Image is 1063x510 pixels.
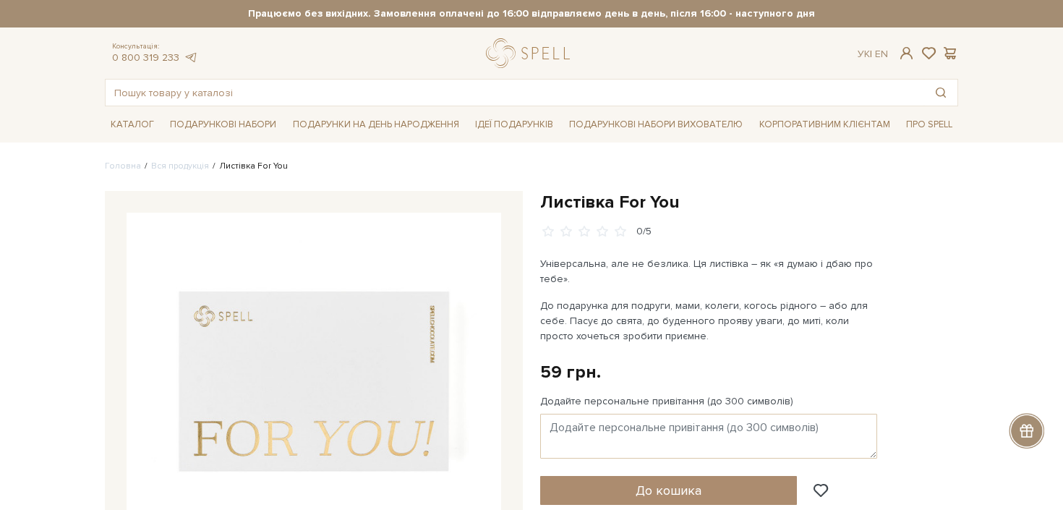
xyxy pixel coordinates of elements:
[287,114,465,136] a: Подарунки на День народження
[105,161,141,171] a: Головна
[486,38,576,68] a: logo
[164,114,282,136] a: Подарункові набори
[875,48,888,60] a: En
[183,51,197,64] a: telegram
[540,298,879,344] p: До подарунка для подруги, мами, колеги, когось рідного – або для себе. Пасує до свята, до буденно...
[112,42,197,51] span: Консультація:
[105,114,160,136] a: Каталог
[106,80,924,106] input: Пошук товару у каталозі
[540,476,797,505] button: До кошика
[209,160,288,173] li: Листівка For You
[112,51,179,64] a: 0 800 319 233
[469,114,559,136] a: Ідеї подарунків
[924,80,957,106] button: Пошук товару у каталозі
[540,361,601,383] div: 59 грн.
[636,225,652,239] div: 0/5
[151,161,209,171] a: Вся продукція
[540,191,958,213] h1: Листівка For You
[105,7,958,20] strong: Працюємо без вихідних. Замовлення оплачені до 16:00 відправляємо день в день, після 16:00 - насту...
[754,112,896,137] a: Корпоративним клієнтам
[900,114,958,136] a: Про Spell
[563,112,748,137] a: Подарункові набори вихователю
[540,395,793,408] label: Додайте персональне привітання (до 300 символів)
[636,483,701,498] span: До кошика
[870,48,872,60] span: |
[858,48,888,61] div: Ук
[540,256,879,286] p: Універсальна, але не безлика. Ця листівка – як «я думаю і дбаю про тебе».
